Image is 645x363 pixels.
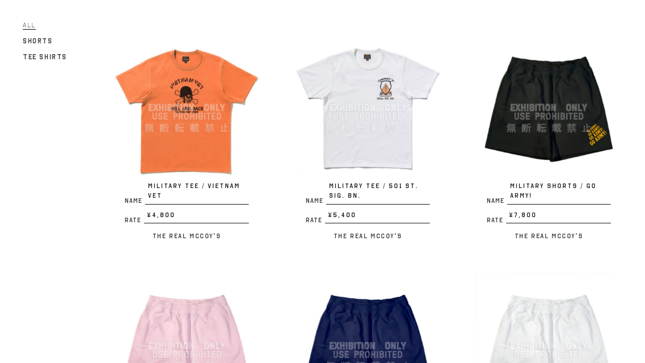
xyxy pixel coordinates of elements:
span: Tee Shirts [23,53,67,61]
span: MILITARY TEE / VIETNAM VET [145,181,249,205]
span: ¥4,800 [144,210,249,224]
span: Name [487,198,507,204]
span: Name [306,198,326,204]
span: Name [125,198,145,204]
span: ¥7,800 [506,210,611,224]
a: MILITARY SHORTS / GO ARMY! NameMILITARY SHORTS / GO ARMY! Rate¥7,800 The Real McCoy's [475,34,622,243]
span: MILITARY SHORTS / GO ARMY! [507,181,611,205]
a: All [23,18,36,32]
span: ¥5,400 [325,210,430,224]
a: Shorts [23,34,53,48]
span: Rate [125,217,144,223]
span: Rate [487,217,506,223]
p: The Real McCoy's [113,229,260,243]
span: Rate [306,217,325,223]
p: The Real McCoy's [475,229,622,243]
span: MILITARY TEE / 501 st. SIG. BN. [326,181,430,205]
p: The Real McCoy's [294,229,441,243]
a: MILITARY TEE / 501 st. SIG. BN. NameMILITARY TEE / 501 st. SIG. BN. Rate¥5,400 The Real McCoy's [294,34,441,243]
span: All [23,21,36,30]
a: MILITARY TEE / VIETNAM VET NameMILITARY TEE / VIETNAM VET Rate¥4,800 The Real McCoy's [113,34,260,243]
span: Shorts [23,37,53,45]
a: Tee Shirts [23,50,67,64]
